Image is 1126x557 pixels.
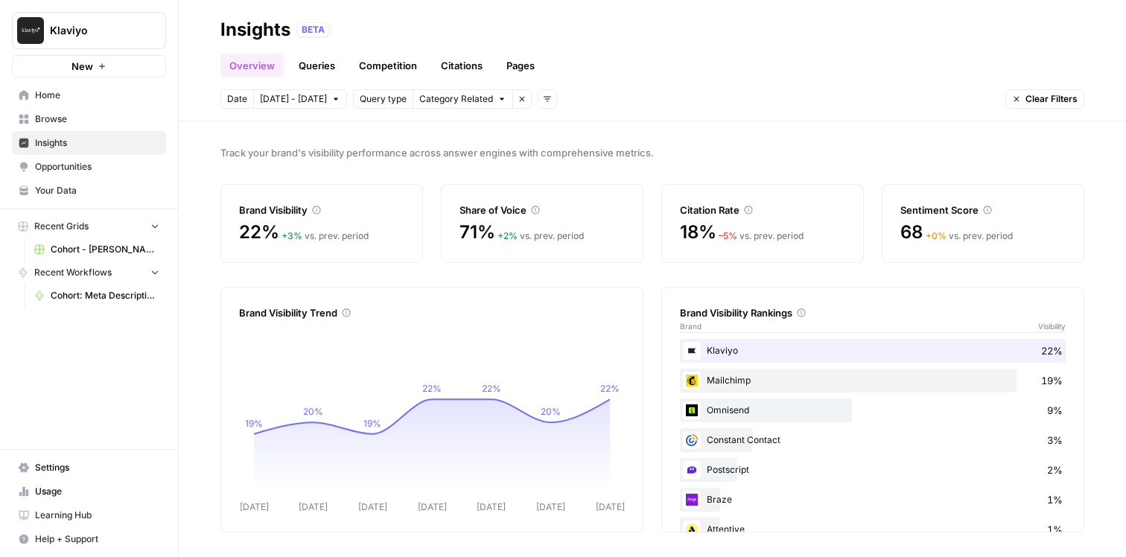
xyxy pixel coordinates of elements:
button: Recent Workflows [12,261,166,284]
a: Browse [12,107,166,131]
span: 18% [680,220,716,244]
img: n07qf5yuhemumpikze8icgz1odva [683,521,701,538]
tspan: [DATE] [477,501,506,512]
div: vs. prev. period [719,229,804,243]
span: Brand [680,320,702,332]
tspan: 19% [245,418,263,429]
button: New [12,55,166,77]
tspan: [DATE] [596,501,625,512]
div: Share of Voice [459,203,625,217]
div: Braze [680,488,1066,512]
tspan: [DATE] [418,501,447,512]
button: Recent Grids [12,215,166,238]
div: Constant Contact [680,428,1066,452]
span: Home [35,89,159,102]
tspan: 20% [303,406,323,417]
a: Queries [290,54,344,77]
span: 22% [239,220,279,244]
div: vs. prev. period [926,229,1013,243]
span: 68 [900,220,923,244]
span: Insights [35,136,159,150]
tspan: [DATE] [358,501,387,512]
span: Cohort: Meta Description Test [51,289,159,302]
img: rg202btw2ktor7h9ou5yjtg7epnf [683,431,701,449]
span: 1% [1047,492,1063,507]
tspan: [DATE] [240,501,269,512]
div: vs. prev. period [497,229,584,243]
span: Recent Grids [34,220,89,233]
button: Help + Support [12,527,166,551]
span: 1% [1047,522,1063,537]
span: + 2 % [497,230,518,241]
button: Category Related [413,89,512,109]
div: Brand Visibility [239,203,404,217]
span: Your Data [35,184,159,197]
img: fxnkixr6jbtdipu3lra6hmajxwf3 [683,461,701,479]
span: Opportunities [35,160,159,174]
span: 3% [1047,433,1063,448]
span: Clear Filters [1025,92,1078,106]
div: Postscript [680,458,1066,482]
tspan: 22% [600,383,620,394]
span: 19% [1041,373,1063,388]
button: Workspace: Klaviyo [12,12,166,49]
div: Brand Visibility Trend [239,305,625,320]
span: Track your brand's visibility performance across answer engines with comprehensive metrics. [220,145,1084,160]
tspan: 22% [422,383,442,394]
button: [DATE] - [DATE] [253,89,347,109]
span: – 5 % [719,230,737,241]
span: 71% [459,220,494,244]
span: Learning Hub [35,509,159,522]
a: Home [12,83,166,107]
a: Settings [12,456,166,480]
div: Attentive [680,518,1066,541]
span: Query type [360,92,407,106]
tspan: [DATE] [536,501,565,512]
span: Browse [35,112,159,126]
span: Help + Support [35,532,159,546]
a: Insights [12,131,166,155]
div: Insights [220,18,290,42]
span: 9% [1047,403,1063,418]
span: Date [227,92,247,106]
div: Mailchimp [680,369,1066,392]
a: Your Data [12,179,166,203]
span: Klaviyo [50,23,140,38]
span: Recent Workflows [34,266,112,279]
span: Category Related [419,92,493,106]
a: Pages [497,54,544,77]
div: Klaviyo [680,339,1066,363]
a: Overview [220,54,284,77]
span: + 3 % [281,230,302,241]
img: or48ckoj2dr325ui2uouqhqfwspy [683,401,701,419]
img: d03zj4el0aa7txopwdneenoutvcu [683,342,701,360]
span: New [71,59,93,74]
button: Clear Filters [1005,89,1084,109]
span: Usage [35,485,159,498]
a: Usage [12,480,166,503]
tspan: 20% [541,406,561,417]
div: vs. prev. period [281,229,369,243]
div: Citation Rate [680,203,845,217]
a: Competition [350,54,426,77]
span: + 0 % [926,230,947,241]
span: Cohort - [PERSON_NAME] Sandbox - Event Creation [51,243,159,256]
img: Klaviyo Logo [17,17,44,44]
a: Citations [432,54,492,77]
div: BETA [296,22,330,37]
div: Brand Visibility Rankings [680,305,1066,320]
tspan: 22% [482,383,501,394]
a: Opportunities [12,155,166,179]
div: Omnisend [680,398,1066,422]
span: 22% [1041,343,1063,358]
img: pg21ys236mnd3p55lv59xccdo3xy [683,372,701,389]
span: Visibility [1038,320,1066,332]
a: Learning Hub [12,503,166,527]
div: Sentiment Score [900,203,1066,217]
a: Cohort - [PERSON_NAME] Sandbox - Event Creation [28,238,166,261]
span: 2% [1047,462,1063,477]
a: Cohort: Meta Description Test [28,284,166,308]
tspan: [DATE] [299,501,328,512]
tspan: 19% [363,418,381,429]
span: [DATE] - [DATE] [260,92,327,106]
